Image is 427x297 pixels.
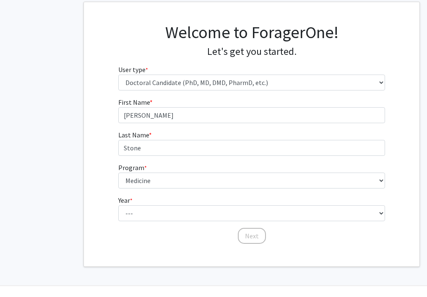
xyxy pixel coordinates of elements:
[118,163,147,173] label: Program
[238,228,266,244] button: Next
[118,98,150,106] span: First Name
[6,259,36,291] iframe: Chat
[118,65,148,75] label: User type
[118,46,385,58] h4: Let's get you started.
[118,131,149,139] span: Last Name
[118,22,385,42] h1: Welcome to ForagerOne!
[118,195,133,205] label: Year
